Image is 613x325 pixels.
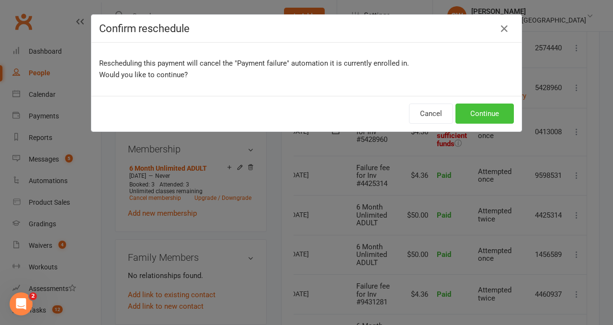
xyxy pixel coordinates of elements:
span: 2 [29,292,37,300]
button: Continue [455,104,514,124]
button: Close [497,21,512,36]
button: Cancel [409,104,453,124]
p: Rescheduling this payment will cancel the "Payment failure" automation it is currently enrolled i... [99,58,514,81]
h4: Confirm reschedule [99,23,514,35]
iframe: Intercom live chat [10,292,33,315]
